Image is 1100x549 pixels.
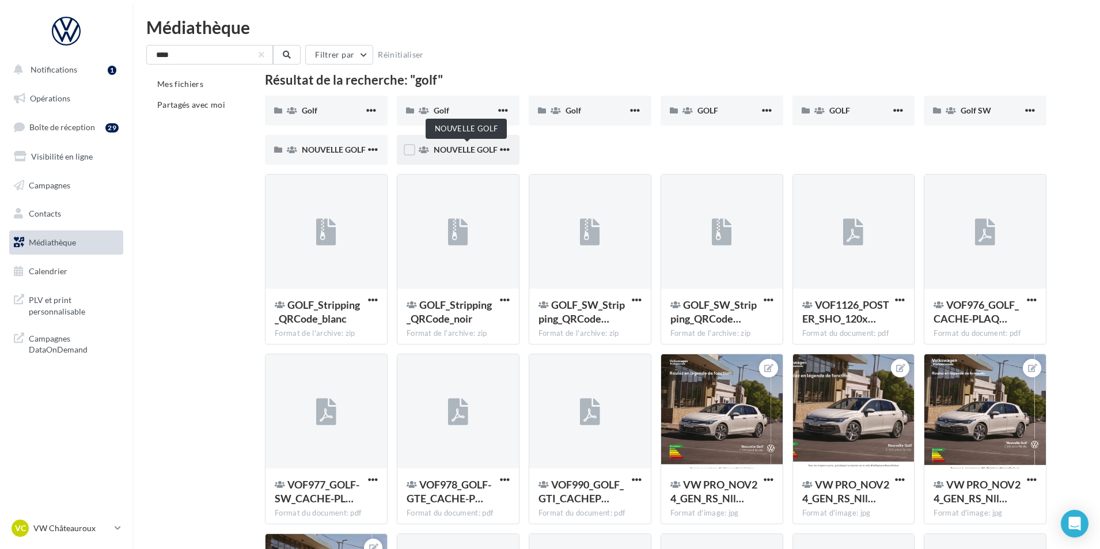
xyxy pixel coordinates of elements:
[1061,510,1088,537] div: Open Intercom Messenger
[934,298,1019,325] span: VOF976_GOLF_CACHE-PLAQUE_Oct19_520x110_HD
[426,119,507,139] div: NOUVELLE GOLF
[275,508,378,518] div: Format du document: pdf
[7,115,126,139] a: Boîte de réception29
[538,298,625,325] span: GOLF_SW_Stripping_QRCode_blanc
[302,105,317,115] span: Golf
[829,105,850,115] span: GOLF
[934,328,1037,339] div: Format du document: pdf
[29,331,119,355] span: Campagnes DataOnDemand
[934,478,1021,505] span: VW PRO_NOV24_GEN_RS_NlleGolf_GMB_720x720p
[265,74,1046,86] div: Résultat de la recherche: "golf"
[802,298,889,325] span: VOF1126_POSTER_SHO_120x80_GOLF_HD.pdf.pdf
[7,58,121,82] button: Notifications 1
[29,266,67,276] span: Calendrier
[31,152,93,161] span: Visibilité en ligne
[7,287,126,321] a: PLV et print personnalisable
[697,105,718,115] span: GOLF
[802,328,905,339] div: Format du document: pdf
[105,123,119,132] div: 29
[29,122,95,132] span: Boîte de réception
[7,145,126,169] a: Visibilité en ligne
[33,523,110,534] p: VW Châteauroux
[934,508,1037,518] div: Format d'image: jpg
[275,328,378,339] div: Format de l'archive: zip
[566,105,581,115] span: Golf
[538,478,624,505] span: VOF990_GOLF_GTI_CACHEPLAQUE_520X110_HD
[29,209,61,218] span: Contacts
[7,202,126,226] a: Contacts
[31,65,77,74] span: Notifications
[305,45,373,65] button: Filtrer par
[30,93,70,103] span: Opérations
[146,18,1086,36] div: Médiathèque
[538,328,642,339] div: Format de l'archive: zip
[670,508,773,518] div: Format d'image: jpg
[15,523,26,534] span: VC
[373,48,428,62] button: Réinitialiser
[434,145,498,154] span: NOUVELLE GOLF
[7,326,126,360] a: Campagnes DataOnDemand
[802,508,905,518] div: Format d'image: jpg
[538,508,642,518] div: Format du document: pdf
[7,86,126,111] a: Opérations
[108,66,116,75] div: 1
[7,259,126,283] a: Calendrier
[434,105,449,115] span: Golf
[7,230,126,255] a: Médiathèque
[9,517,123,539] a: VC VW Châteauroux
[7,173,126,198] a: Campagnes
[670,478,757,505] span: VW PRO_NOV24_GEN_RS_NlleGolf_CARRE
[275,298,360,325] span: GOLF_Stripping_QRCode_blanc
[275,478,359,505] span: VOF977_GOLF-SW_CACHE-PLAQUE_Oct19_520x110_HD
[29,292,119,317] span: PLV et print personnalisable
[407,328,510,339] div: Format de l'archive: zip
[802,478,889,505] span: VW PRO_NOV24_GEN_RS_NlleGolf_GMB
[407,298,492,325] span: GOLF_Stripping_QRCode_noir
[157,79,203,89] span: Mes fichiers
[407,508,510,518] div: Format du document: pdf
[29,180,70,190] span: Campagnes
[157,100,225,109] span: Partagés avec moi
[407,478,491,505] span: VOF978_GOLF-GTE_CACHE-PLAQUE_Oct19_520x110_HD
[302,145,366,154] span: NOUVELLE GOLF
[961,105,991,115] span: Golf SW
[670,328,773,339] div: Format de l'archive: zip
[670,298,757,325] span: GOLF_SW_Stripping_QRCode_noir
[29,237,76,247] span: Médiathèque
